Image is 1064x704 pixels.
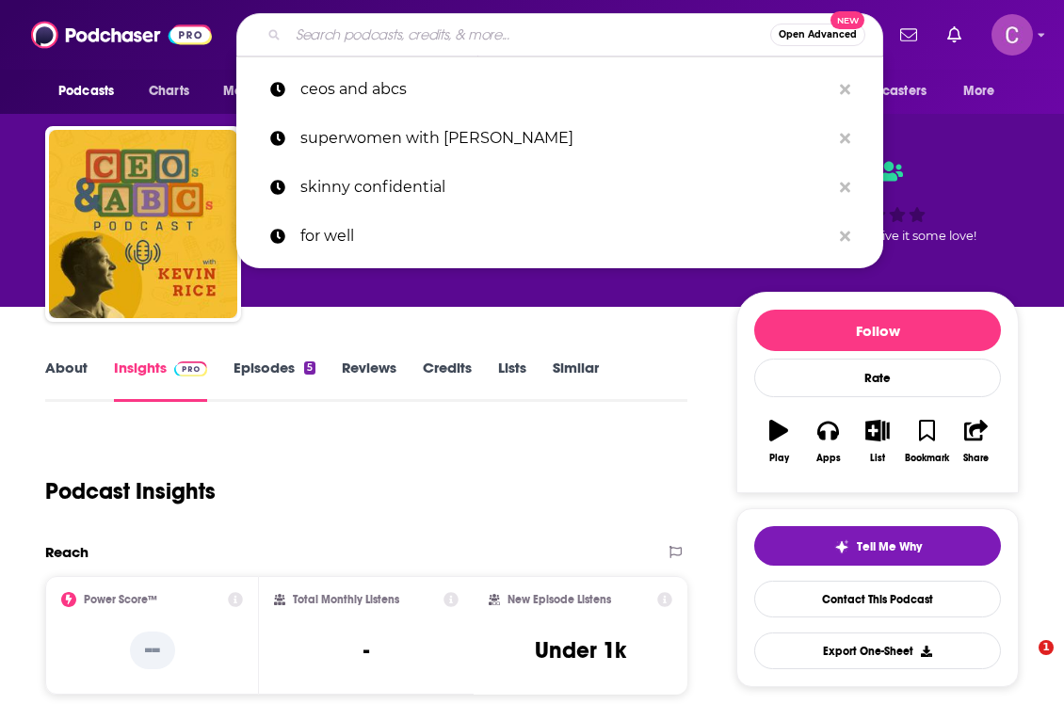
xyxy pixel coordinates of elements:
[210,73,314,109] button: open menu
[498,359,526,402] a: Lists
[779,30,857,40] span: Open Advanced
[816,453,841,464] div: Apps
[114,359,207,402] a: InsightsPodchaser Pro
[58,78,114,104] span: Podcasts
[991,14,1033,56] button: Show profile menu
[754,632,1001,669] button: Export One-Sheet
[149,78,189,104] span: Charts
[553,359,599,402] a: Similar
[769,453,789,464] div: Play
[236,163,883,212] a: skinny confidential
[363,636,369,664] h3: -
[893,19,925,51] a: Show notifications dropdown
[45,359,88,402] a: About
[754,359,1001,397] div: Rate
[754,310,1001,351] button: Follow
[940,19,969,51] a: Show notifications dropdown
[770,24,865,46] button: Open AdvancedNew
[236,13,883,56] div: Search podcasts, credits, & more...
[508,593,611,606] h2: New Episode Listens
[857,539,922,554] span: Tell Me Why
[803,408,852,475] button: Apps
[130,632,175,669] p: --
[293,593,399,606] h2: Total Monthly Listens
[853,408,902,475] button: List
[991,14,1033,56] img: User Profile
[288,20,770,50] input: Search podcasts, credits, & more...
[830,11,864,29] span: New
[304,361,315,375] div: 5
[45,543,89,561] h2: Reach
[870,453,885,464] div: List
[49,130,237,318] img: CEOs and ABCs
[754,408,803,475] button: Play
[236,212,883,261] a: for well
[84,593,157,606] h2: Power Score™
[963,453,989,464] div: Share
[300,114,830,163] p: superwomen with rebecca minkoff
[300,65,830,114] p: ceos and abcs
[236,114,883,163] a: superwomen with [PERSON_NAME]
[952,408,1001,475] button: Share
[950,73,1019,109] button: open menu
[754,526,1001,566] button: tell me why sparkleTell Me Why
[300,163,830,212] p: skinny confidential
[342,359,396,402] a: Reviews
[236,65,883,114] a: ceos and abcs
[234,359,315,402] a: Episodes5
[1000,640,1045,685] iframe: Intercom live chat
[223,78,290,104] span: Monitoring
[31,17,212,53] img: Podchaser - Follow, Share and Rate Podcasts
[300,212,830,261] p: for well
[423,359,472,402] a: Credits
[1039,640,1054,655] span: 1
[824,73,954,109] button: open menu
[991,14,1033,56] span: Logged in as cristina11881
[905,453,949,464] div: Bookmark
[535,636,626,664] h3: Under 1k
[45,477,216,505] h1: Podcast Insights
[174,361,207,376] img: Podchaser Pro
[834,539,849,554] img: tell me why sparkle
[963,78,995,104] span: More
[902,408,951,475] button: Bookmark
[45,73,138,109] button: open menu
[137,73,201,109] a: Charts
[754,581,1001,617] a: Contact This Podcast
